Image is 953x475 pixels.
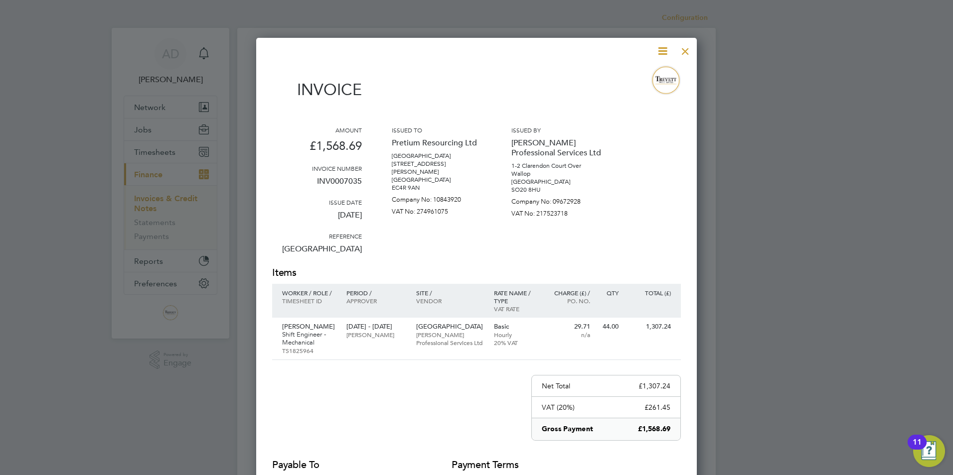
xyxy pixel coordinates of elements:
p: [PERSON_NAME] Professional Services Ltd [511,134,601,162]
p: Net Total [542,381,570,390]
p: Gross Payment [542,424,593,434]
p: Worker / Role / [282,289,336,297]
p: Company No: 10843920 [392,192,481,204]
p: VAT No: 274961075 [392,204,481,216]
h1: Invoice [272,80,362,99]
h2: Items [272,266,681,280]
p: [PERSON_NAME] [282,323,336,331]
p: 44.00 [600,323,619,331]
p: 1,307.24 [629,323,671,331]
div: 11 [913,442,922,455]
p: £1,568.69 [638,424,670,434]
p: [DATE] [272,206,362,232]
p: £1,307.24 [638,381,670,390]
p: [GEOGRAPHIC_DATA] [272,240,362,266]
p: Total (£) [629,289,671,297]
p: Rate name / type [494,289,537,305]
h3: Reference [272,232,362,240]
p: VAT No: 217523718 [511,206,601,218]
p: [GEOGRAPHIC_DATA] [416,323,484,331]
p: Site / [416,289,484,297]
h2: Payable to [272,458,422,472]
img: trevettgroup-logo-remittance.png [651,65,681,95]
p: [GEOGRAPHIC_DATA] [392,152,481,160]
p: SO20 8HU [511,186,601,194]
p: 29.71 [547,323,590,331]
p: Basic [494,323,537,331]
p: INV0007035 [272,172,362,198]
h3: Issued to [392,126,481,134]
p: [GEOGRAPHIC_DATA] [511,178,601,186]
p: Po. No. [547,297,590,305]
p: Approver [346,297,406,305]
h3: Amount [272,126,362,134]
p: EC4R 9AN [392,184,481,192]
p: [DATE] - [DATE] [346,323,406,331]
p: 1-2 Clarendon Court Over Wallop [511,162,601,178]
p: [PERSON_NAME] Professional Services Ltd [416,331,484,347]
p: 20% VAT [494,339,537,347]
p: n/a [547,331,590,339]
h3: Issue date [272,198,362,206]
h3: Invoice number [272,164,362,172]
p: [PERSON_NAME] [346,331,406,339]
h3: Issued by [511,126,601,134]
p: Vendor [416,297,484,305]
p: QTY [600,289,619,297]
p: £261.45 [644,403,670,412]
p: Hourly [494,331,537,339]
p: Pretium Resourcing Ltd [392,134,481,152]
p: Company No: 09672928 [511,194,601,206]
p: Period / [346,289,406,297]
p: Charge (£) / [547,289,590,297]
p: Shift Engineer - Mechanical [282,331,336,347]
p: VAT rate [494,305,537,313]
button: Open Resource Center, 11 new notifications [913,435,945,467]
p: [STREET_ADDRESS][PERSON_NAME] [392,160,481,176]
p: £1,568.69 [272,134,362,164]
p: TS1825964 [282,347,336,355]
p: VAT (20%) [542,403,575,412]
p: Timesheet ID [282,297,336,305]
p: [GEOGRAPHIC_DATA] [392,176,481,184]
h2: Payment terms [452,458,541,472]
